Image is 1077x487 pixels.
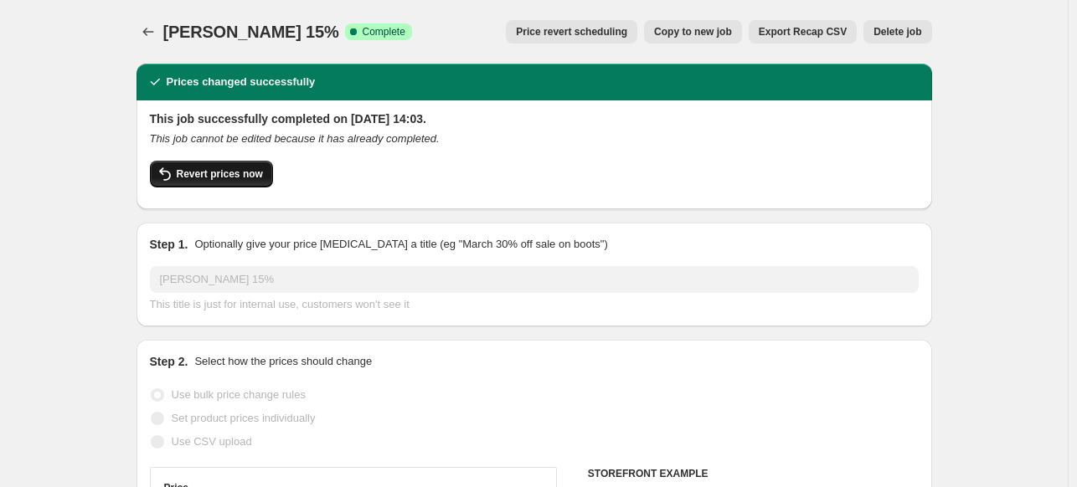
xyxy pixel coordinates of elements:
[137,20,160,44] button: Price change jobs
[194,236,607,253] p: Optionally give your price [MEDICAL_DATA] a title (eg "March 30% off sale on boots")
[177,167,263,181] span: Revert prices now
[644,20,742,44] button: Copy to new job
[506,20,637,44] button: Price revert scheduling
[172,435,252,448] span: Use CSV upload
[759,25,847,38] span: Export Recap CSV
[749,20,857,44] button: Export Recap CSV
[150,353,188,370] h2: Step 2.
[150,161,273,187] button: Revert prices now
[588,467,919,480] h6: STOREFRONT EXAMPLE
[863,20,931,44] button: Delete job
[873,25,921,38] span: Delete job
[516,25,627,38] span: Price revert scheduling
[172,412,316,424] span: Set product prices individually
[150,132,440,145] i: This job cannot be edited because it has already completed.
[362,25,405,38] span: Complete
[172,388,306,401] span: Use bulk price change rules
[150,110,919,127] h2: This job successfully completed on [DATE] 14:03.
[150,236,188,253] h2: Step 1.
[150,266,919,293] input: 30% off holiday sale
[194,353,372,370] p: Select how the prices should change
[163,23,339,41] span: [PERSON_NAME] 15%
[654,25,732,38] span: Copy to new job
[150,298,410,310] span: This title is just for internal use, customers won't see it
[167,74,316,90] h2: Prices changed successfully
